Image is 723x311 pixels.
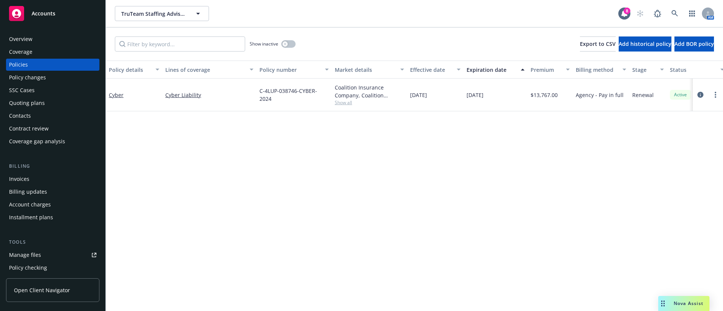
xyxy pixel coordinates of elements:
[6,123,99,135] a: Contract review
[674,300,703,306] span: Nova Assist
[9,97,45,109] div: Quoting plans
[619,40,671,47] span: Add historical policy
[250,41,278,47] span: Show inactive
[9,262,47,274] div: Policy checking
[619,36,671,52] button: Add historical policy
[121,10,186,18] span: TruTeam Staffing Advisors, LLC
[624,8,630,14] div: 8
[658,296,668,311] div: Drag to move
[6,71,99,83] a: Policy changes
[6,110,99,122] a: Contacts
[109,91,124,99] a: Cyber
[632,91,654,99] span: Renewal
[109,66,151,74] div: Policy details
[629,61,667,79] button: Stage
[6,84,99,96] a: SSC Cases
[696,90,705,99] a: circleInformation
[6,162,99,170] div: Billing
[335,99,404,106] span: Show all
[407,61,464,79] button: Effective date
[410,66,452,74] div: Effective date
[165,66,245,74] div: Lines of coverage
[6,33,99,45] a: Overview
[464,61,528,79] button: Expiration date
[6,238,99,246] div: Tools
[674,40,714,47] span: Add BOR policy
[467,91,484,99] span: [DATE]
[9,71,46,83] div: Policy changes
[9,123,49,135] div: Contract review
[711,90,720,99] a: more
[9,46,32,58] div: Coverage
[531,91,558,99] span: $13,767.00
[9,110,31,122] div: Contacts
[6,249,99,261] a: Manage files
[9,33,32,45] div: Overview
[259,66,320,74] div: Policy number
[670,66,716,74] div: Status
[528,61,573,79] button: Premium
[9,199,51,211] div: Account charges
[9,59,28,71] div: Policies
[115,36,245,52] input: Filter by keyword...
[256,61,332,79] button: Policy number
[580,40,616,47] span: Export to CSV
[6,199,99,211] a: Account charges
[6,173,99,185] a: Invoices
[9,211,53,223] div: Installment plans
[6,97,99,109] a: Quoting plans
[115,6,209,21] button: TruTeam Staffing Advisors, LLC
[632,66,656,74] div: Stage
[32,11,55,17] span: Accounts
[162,61,256,79] button: Lines of coverage
[9,173,29,185] div: Invoices
[650,6,665,21] a: Report a Bug
[6,211,99,223] a: Installment plans
[674,36,714,52] button: Add BOR policy
[580,36,616,52] button: Export to CSV
[658,296,709,311] button: Nova Assist
[467,66,516,74] div: Expiration date
[14,286,70,294] span: Open Client Navigator
[9,84,35,96] div: SSC Cases
[576,66,618,74] div: Billing method
[573,61,629,79] button: Billing method
[576,91,624,99] span: Agency - Pay in full
[667,6,682,21] a: Search
[335,83,404,99] div: Coalition Insurance Company, Coalition Insurance Solutions (Carrier)
[332,61,407,79] button: Market details
[673,91,688,98] span: Active
[165,91,253,99] a: Cyber Liability
[633,6,648,21] a: Start snowing
[335,66,396,74] div: Market details
[106,61,162,79] button: Policy details
[6,262,99,274] a: Policy checking
[531,66,561,74] div: Premium
[9,135,65,147] div: Coverage gap analysis
[9,249,41,261] div: Manage files
[9,186,47,198] div: Billing updates
[6,3,99,24] a: Accounts
[259,87,329,103] span: C-4LUP-038746-CYBER-2024
[6,186,99,198] a: Billing updates
[410,91,427,99] span: [DATE]
[685,6,700,21] a: Switch app
[6,135,99,147] a: Coverage gap analysis
[6,46,99,58] a: Coverage
[6,59,99,71] a: Policies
